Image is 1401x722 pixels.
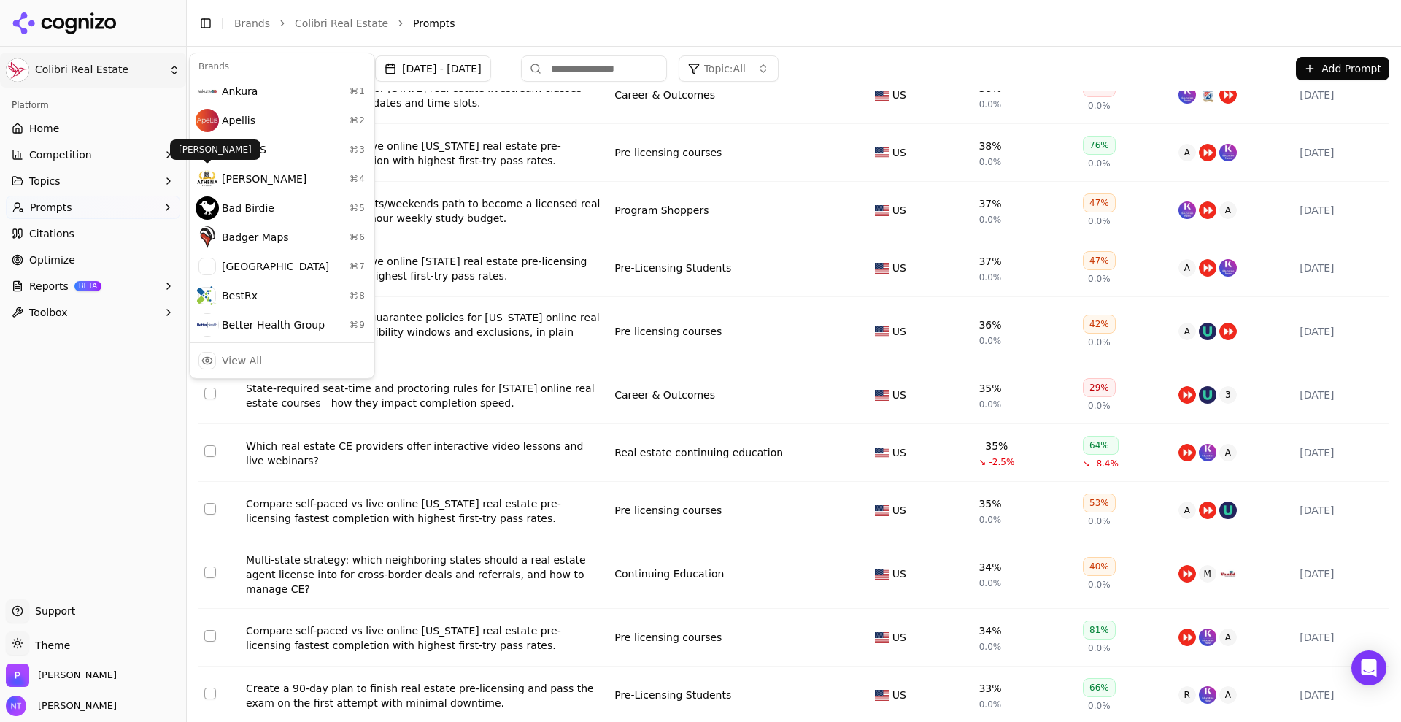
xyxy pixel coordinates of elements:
span: ⌘ 9 [350,319,366,331]
div: Better Health Group [193,310,371,339]
span: ⌘ 3 [350,144,366,155]
div: Ankura [193,77,371,106]
div: Badger Maps [193,223,371,252]
div: AQUALIS [193,135,371,164]
div: View All [222,353,262,368]
img: AQUALIS [196,138,219,161]
img: Berkshire [196,255,219,278]
div: Bad Birdie [193,193,371,223]
img: Badger Maps [196,226,219,249]
span: ⌘ 1 [350,85,366,97]
img: Apellis [196,109,219,132]
div: Current brand: Colibri Real Estate [189,53,375,379]
p: [PERSON_NAME] [179,144,252,155]
span: ⌘ 7 [350,261,366,272]
img: Bad Birdie [196,196,219,220]
div: Brands [193,56,371,77]
div: BestRx [193,281,371,310]
span: ⌘ 2 [350,115,366,126]
img: Ankura [196,80,219,103]
span: ⌘ 4 [350,173,366,185]
img: BestRx [196,284,219,307]
div: [PERSON_NAME] [193,164,371,193]
span: ⌘ 6 [350,231,366,243]
span: ⌘ 8 [350,290,366,302]
div: [GEOGRAPHIC_DATA] [193,252,371,281]
img: Athena Bitcoin [196,167,219,191]
img: Better Health Group [196,313,219,337]
div: Apellis [193,106,371,135]
span: ⌘ 5 [350,202,366,214]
